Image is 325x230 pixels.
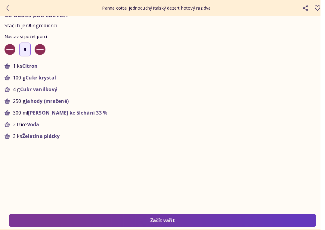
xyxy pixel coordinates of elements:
span: Citron [22,63,38,69]
span: 8 [29,22,31,29]
p: 3 ks [13,133,60,140]
p: 2 lžíce [13,121,39,128]
p: 250 g [13,97,69,105]
p: Nastav si počet porcí [5,34,324,40]
h2: Co budeš potřebovat? [5,11,324,19]
p: 300 ml [13,109,107,116]
div: Začít vařit [16,217,309,224]
p: 4 g [13,86,57,93]
p: 1 ks [13,62,38,70]
span: [PERSON_NAME] ke šlehání 33 % [28,109,107,116]
span: Jahody (mražené) [26,98,69,104]
span: Voda [27,121,39,128]
span: Cukr krystal [26,74,56,81]
p: 100 g [13,74,56,81]
span: Cukr vanilkový [20,86,57,93]
span: Želatina plátky [22,133,60,139]
p: Stačí ti jen ingrediencí. [5,22,324,29]
button: Začít vařit [9,214,316,227]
